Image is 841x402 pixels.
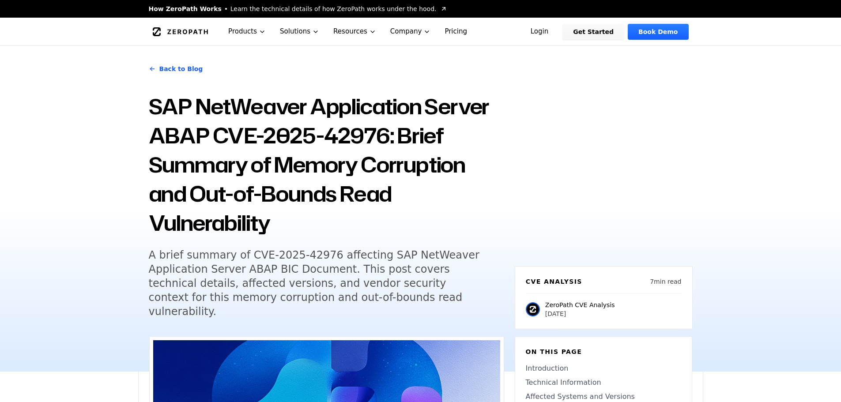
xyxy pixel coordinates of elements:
[526,277,582,286] h6: CVE Analysis
[230,4,437,13] span: Learn the technical details of how ZeroPath works under the hood.
[526,377,681,388] a: Technical Information
[383,18,438,45] button: Company
[526,363,681,374] a: Introduction
[650,277,681,286] p: 7 min read
[437,18,474,45] a: Pricing
[562,24,624,40] a: Get Started
[149,4,447,13] a: How ZeroPath WorksLearn the technical details of how ZeroPath works under the hood.
[545,309,615,318] p: [DATE]
[149,248,488,319] h5: A brief summary of CVE-2025-42976 affecting SAP NetWeaver Application Server ABAP BIC Document. T...
[138,18,703,45] nav: Global
[149,56,203,81] a: Back to Blog
[149,4,222,13] span: How ZeroPath Works
[526,302,540,316] img: ZeroPath CVE Analysis
[545,301,615,309] p: ZeroPath CVE Analysis
[628,24,688,40] a: Book Demo
[326,18,383,45] button: Resources
[526,347,681,356] h6: On this page
[273,18,326,45] button: Solutions
[221,18,273,45] button: Products
[149,92,504,237] h1: SAP NetWeaver Application Server ABAP CVE-2025-42976: Brief Summary of Memory Corruption and Out-...
[520,24,559,40] a: Login
[526,391,681,402] a: Affected Systems and Versions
